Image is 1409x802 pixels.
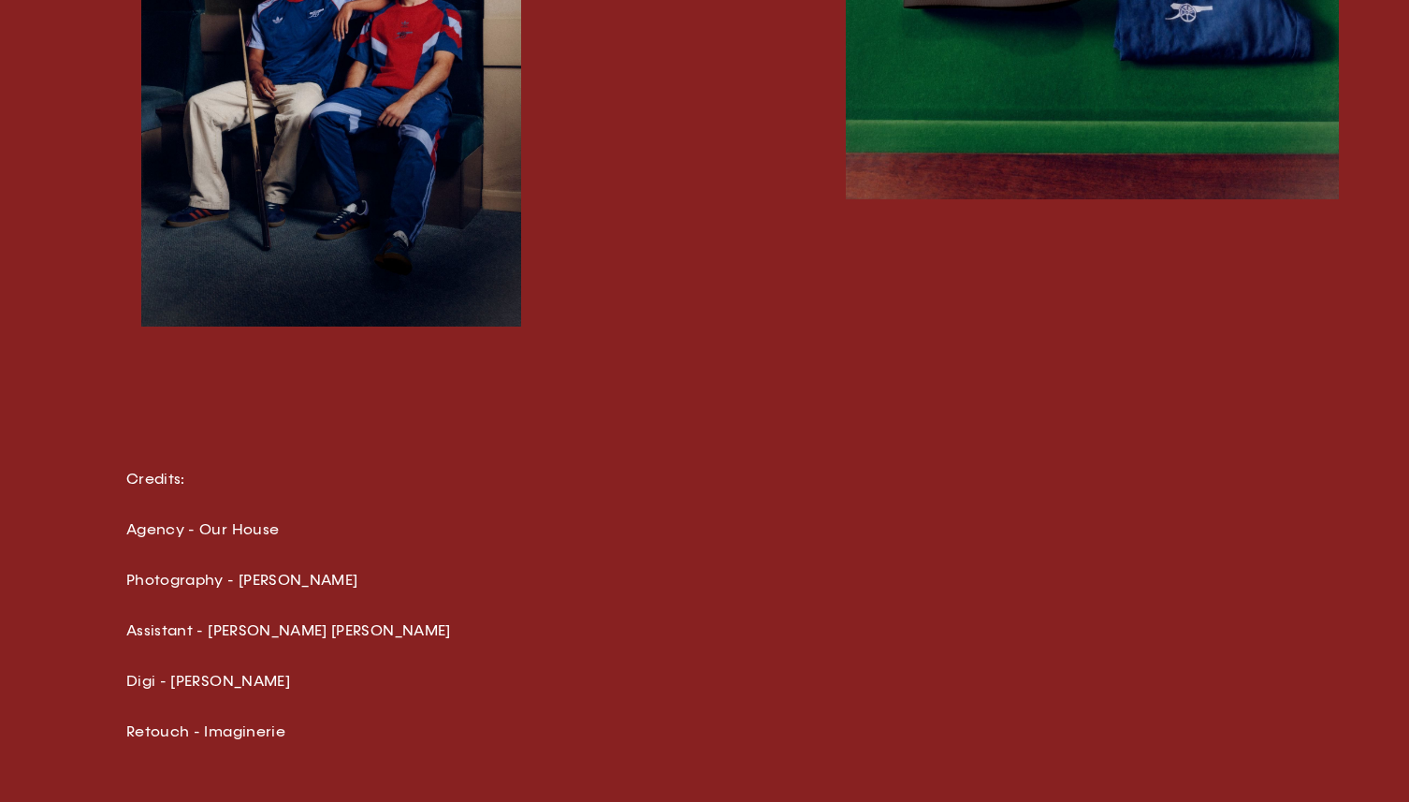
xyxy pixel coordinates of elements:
p: Photography - [PERSON_NAME] [126,570,781,591]
p: Agency - Our House [126,519,781,540]
p: Assistant - [PERSON_NAME] [PERSON_NAME] [126,620,781,641]
p: Digi - [PERSON_NAME] [126,671,781,692]
p: Retouch - Imaginerie [126,722,781,763]
p: Credits: [126,469,781,489]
